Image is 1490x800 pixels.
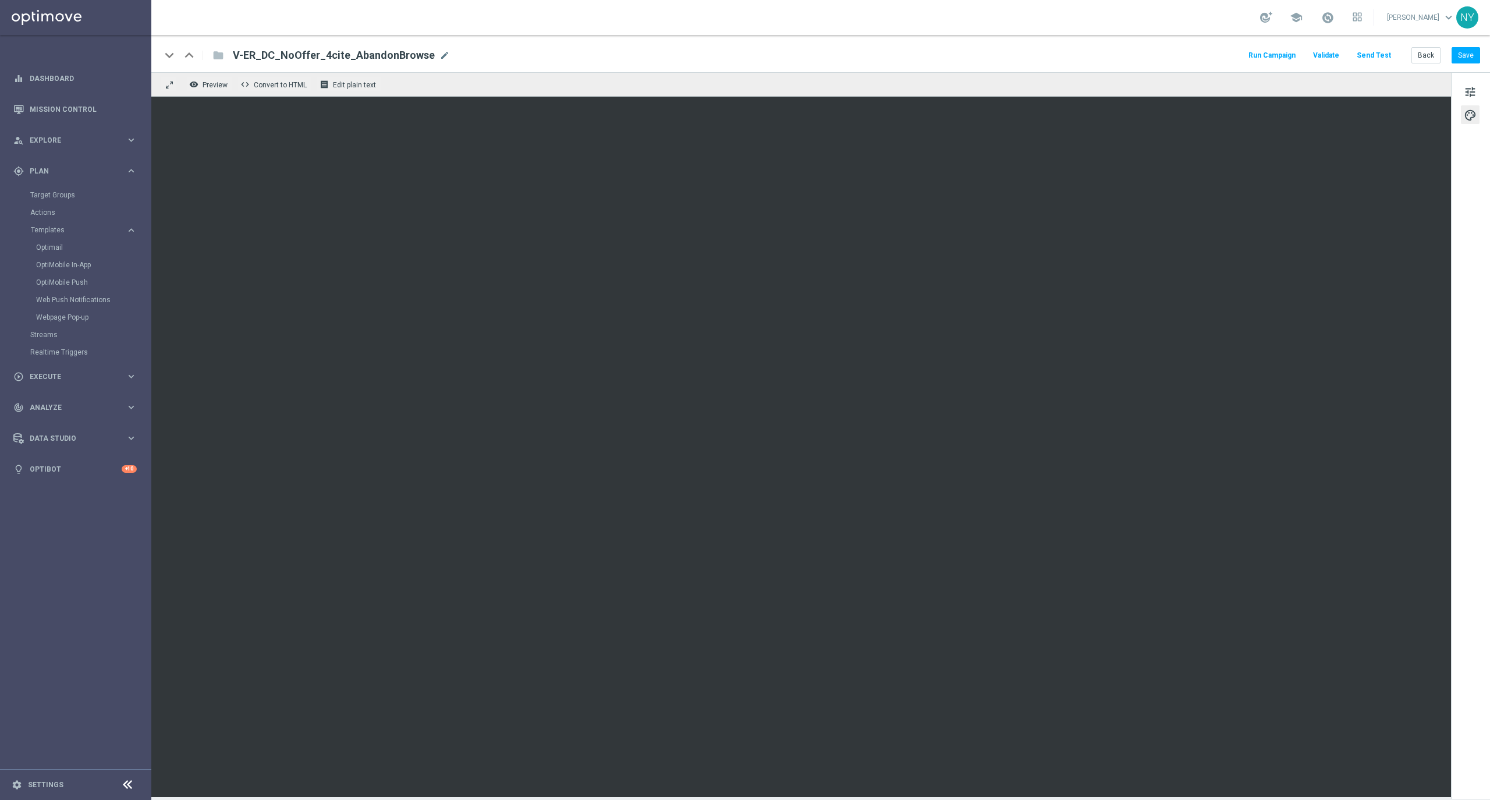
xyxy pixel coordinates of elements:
[1456,6,1478,29] div: NY
[1464,108,1477,123] span: palette
[36,309,150,326] div: Webpage Pop-up
[186,77,233,92] button: remove_red_eye Preview
[30,137,126,144] span: Explore
[13,135,126,146] div: Explore
[30,225,137,235] button: Templates keyboard_arrow_right
[36,260,121,270] a: OptiMobile In-App
[254,81,307,89] span: Convert to HTML
[1461,82,1480,101] button: tune
[30,404,126,411] span: Analyze
[333,81,376,89] span: Edit plain text
[1386,9,1456,26] a: [PERSON_NAME]keyboard_arrow_down
[13,433,126,444] div: Data Studio
[1452,47,1480,63] button: Save
[30,348,121,357] a: Realtime Triggers
[1461,105,1480,124] button: palette
[30,454,122,484] a: Optibot
[233,48,435,62] span: V-ER_DC_NoOffer_4cite_AbandonBrowse
[30,208,121,217] a: Actions
[30,344,150,361] div: Realtime Triggers
[13,454,137,484] div: Optibot
[30,186,150,204] div: Target Groups
[237,77,312,92] button: code Convert to HTML
[13,135,24,146] i: person_search
[36,256,150,274] div: OptiMobile In-App
[36,239,150,256] div: Optimail
[13,372,137,381] button: play_circle_outline Execute keyboard_arrow_right
[189,80,198,89] i: remove_red_eye
[36,295,121,305] a: Web Push Notifications
[30,190,121,200] a: Target Groups
[28,781,63,788] a: Settings
[126,165,137,176] i: keyboard_arrow_right
[13,403,137,412] button: track_changes Analyze keyboard_arrow_right
[13,402,24,413] i: track_changes
[1290,11,1303,24] span: school
[122,465,137,473] div: +10
[1442,11,1455,24] span: keyboard_arrow_down
[36,291,150,309] div: Web Push Notifications
[13,166,126,176] div: Plan
[13,434,137,443] button: Data Studio keyboard_arrow_right
[30,204,150,221] div: Actions
[13,465,137,474] button: lightbulb Optibot +10
[36,278,121,287] a: OptiMobile Push
[30,168,126,175] span: Plan
[1355,48,1393,63] button: Send Test
[13,371,126,382] div: Execute
[1464,84,1477,100] span: tune
[30,373,126,380] span: Execute
[1311,48,1341,63] button: Validate
[13,371,24,382] i: play_circle_outline
[439,50,450,61] span: mode_edit
[1411,47,1441,63] button: Back
[12,780,22,790] i: settings
[36,274,150,291] div: OptiMobile Push
[30,330,121,339] a: Streams
[13,105,137,114] button: Mission Control
[36,313,121,322] a: Webpage Pop-up
[31,226,114,233] span: Templates
[13,73,24,84] i: equalizer
[13,167,137,176] button: gps_fixed Plan keyboard_arrow_right
[30,94,137,125] a: Mission Control
[31,226,126,233] div: Templates
[240,80,250,89] span: code
[30,435,126,442] span: Data Studio
[126,402,137,413] i: keyboard_arrow_right
[317,77,381,92] button: receipt Edit plain text
[13,166,24,176] i: gps_fixed
[203,81,228,89] span: Preview
[1313,51,1339,59] span: Validate
[13,136,137,145] button: person_search Explore keyboard_arrow_right
[126,225,137,236] i: keyboard_arrow_right
[126,134,137,146] i: keyboard_arrow_right
[13,94,137,125] div: Mission Control
[320,80,329,89] i: receipt
[126,371,137,382] i: keyboard_arrow_right
[13,402,126,413] div: Analyze
[13,464,24,475] i: lightbulb
[30,221,150,326] div: Templates
[13,74,137,83] button: equalizer Dashboard
[30,63,137,94] a: Dashboard
[13,63,137,94] div: Dashboard
[126,433,137,444] i: keyboard_arrow_right
[36,243,121,252] a: Optimail
[30,326,150,344] div: Streams
[1247,48,1297,63] button: Run Campaign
